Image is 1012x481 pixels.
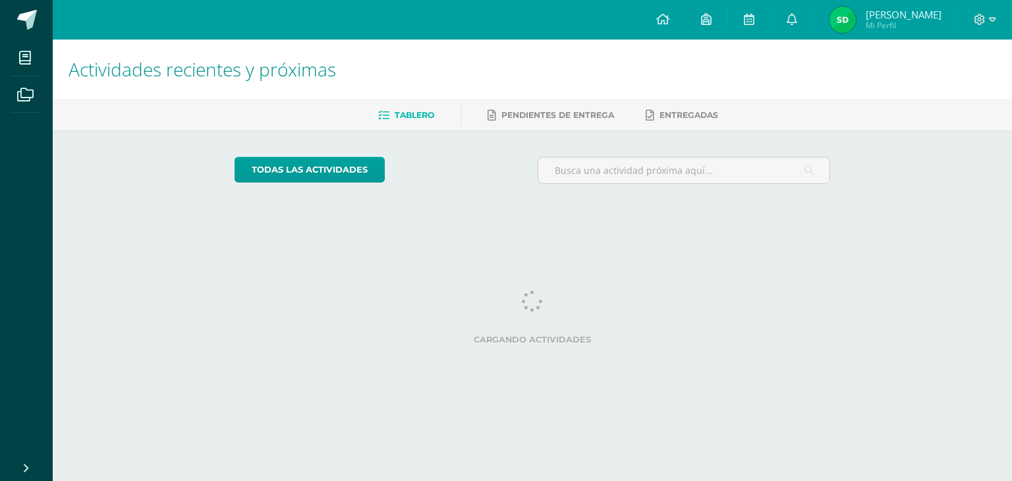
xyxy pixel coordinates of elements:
[660,110,718,120] span: Entregadas
[69,57,336,82] span: Actividades recientes y próximas
[866,20,942,31] span: Mi Perfil
[488,105,614,126] a: Pendientes de entrega
[378,105,434,126] a: Tablero
[829,7,856,33] img: 324bb892814eceb0f5012498de3a169f.png
[646,105,718,126] a: Entregadas
[866,8,942,21] span: [PERSON_NAME]
[235,335,831,345] label: Cargando actividades
[538,157,830,183] input: Busca una actividad próxima aquí...
[395,110,434,120] span: Tablero
[235,157,385,183] a: todas las Actividades
[501,110,614,120] span: Pendientes de entrega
